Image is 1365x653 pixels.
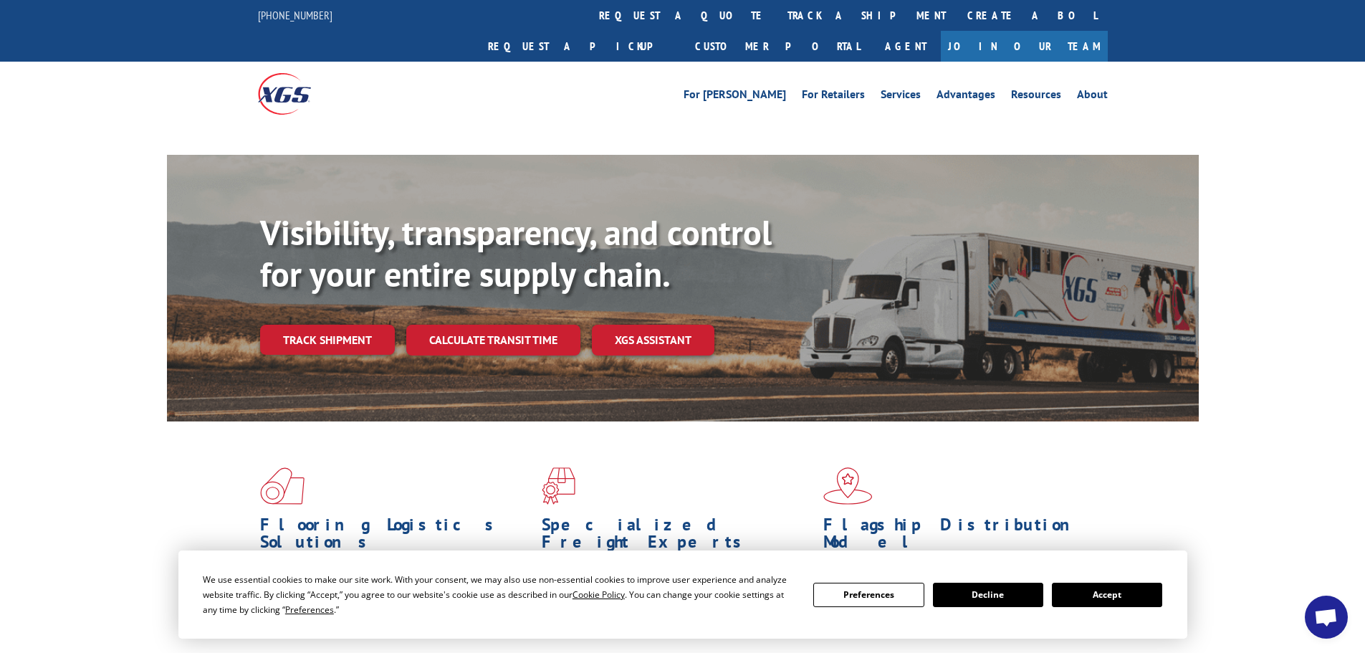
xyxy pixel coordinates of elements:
a: XGS ASSISTANT [592,325,714,356]
img: xgs-icon-flagship-distribution-model-red [823,467,873,505]
span: Preferences [285,604,334,616]
button: Accept [1052,583,1162,607]
button: Preferences [813,583,924,607]
div: Cookie Consent Prompt [178,550,1187,639]
img: xgs-icon-focused-on-flooring-red [542,467,575,505]
a: Services [881,89,921,105]
a: About [1077,89,1108,105]
a: Resources [1011,89,1061,105]
div: We use essential cookies to make our site work. With your consent, we may also use non-essential ... [203,572,796,617]
a: Request a pickup [477,31,684,62]
a: For Retailers [802,89,865,105]
a: Track shipment [260,325,395,355]
h1: Flagship Distribution Model [823,516,1094,558]
a: [PHONE_NUMBER] [258,8,332,22]
div: Open chat [1305,596,1348,639]
a: Advantages [937,89,995,105]
a: Agent [871,31,941,62]
img: xgs-icon-total-supply-chain-intelligence-red [260,467,305,505]
a: Calculate transit time [406,325,580,356]
span: Cookie Policy [573,588,625,601]
a: Join Our Team [941,31,1108,62]
h1: Flooring Logistics Solutions [260,516,531,558]
a: For [PERSON_NAME] [684,89,786,105]
b: Visibility, transparency, and control for your entire supply chain. [260,210,772,296]
h1: Specialized Freight Experts [542,516,813,558]
a: Customer Portal [684,31,871,62]
button: Decline [933,583,1043,607]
